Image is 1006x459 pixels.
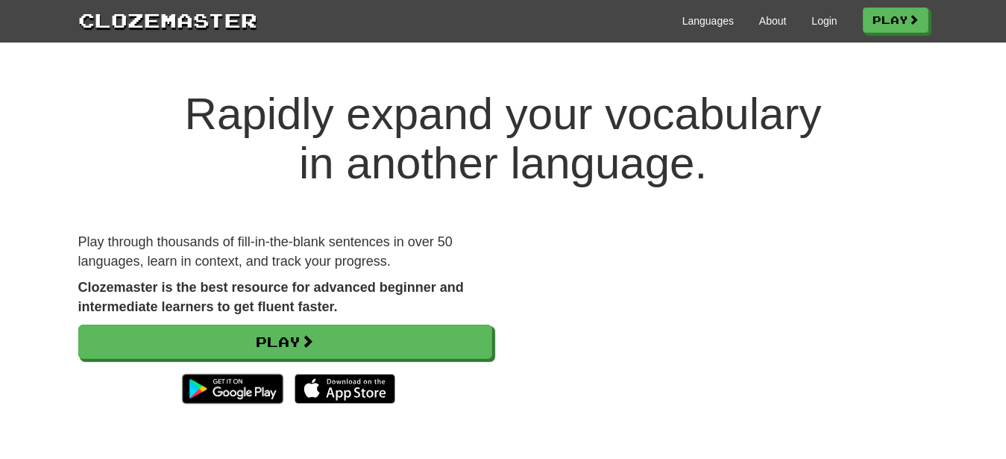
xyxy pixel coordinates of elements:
[78,233,492,271] p: Play through thousands of fill-in-the-blank sentences in over 50 languages, learn in context, and...
[78,325,492,359] a: Play
[175,366,290,411] img: Get it on Google Play
[78,6,257,34] a: Clozemaster
[811,13,837,28] a: Login
[863,7,928,33] a: Play
[78,280,464,314] strong: Clozemaster is the best resource for advanced beginner and intermediate learners to get fluent fa...
[295,374,395,404] img: Download_on_the_App_Store_Badge_US-UK_135x40-25178aeef6eb6b83b96f5f2d004eda3bffbb37122de64afbaef7...
[759,13,787,28] a: About
[682,13,734,28] a: Languages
